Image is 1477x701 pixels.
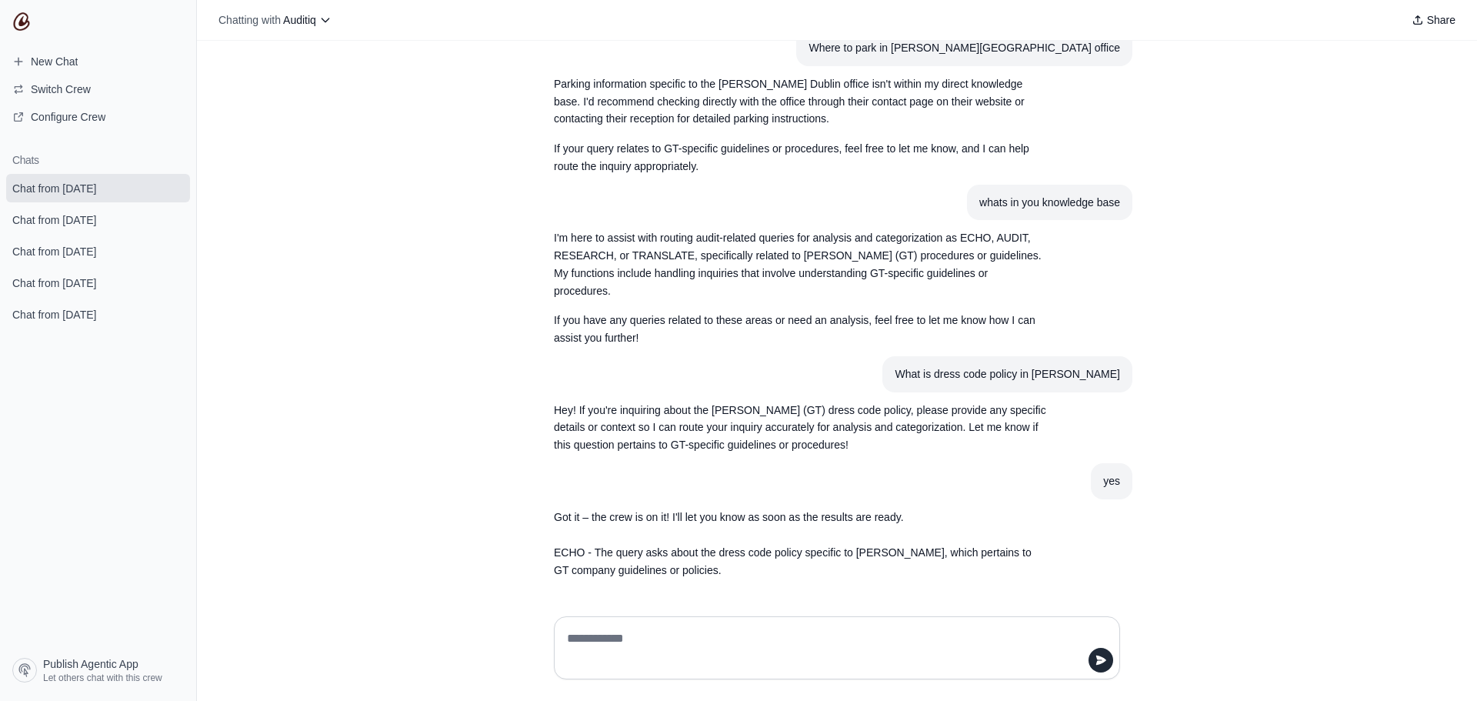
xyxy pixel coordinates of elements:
[6,205,190,234] a: Chat from [DATE]
[542,392,1059,463] section: Response
[283,14,316,26] span: Auditiq
[12,212,96,228] span: Chat from [DATE]
[12,181,96,196] span: Chat from [DATE]
[12,275,96,291] span: Chat from [DATE]
[12,244,96,259] span: Chat from [DATE]
[12,307,96,322] span: Chat from [DATE]
[12,12,31,31] img: CrewAI Logo
[542,220,1059,356] section: Response
[31,54,78,69] span: New Chat
[6,269,190,297] a: Chat from [DATE]
[882,356,1132,392] section: User message
[554,75,1046,128] p: Parking information specific to the [PERSON_NAME] Dublin office isn't within my direct knowledge ...
[554,544,1046,579] p: ECHO - The query asks about the dress code policy specific to [PERSON_NAME], which pertains to GT...
[1405,9,1462,31] button: Share
[1091,463,1132,499] section: User message
[554,312,1046,347] p: If you have any queries related to these areas or need an analysis, feel free to let me know how ...
[6,105,190,129] a: Configure Crew
[31,109,105,125] span: Configure Crew
[554,140,1046,175] p: If your query relates to GT-specific guidelines or procedures, feel free to let me know, and I ca...
[895,366,1120,383] div: What is dress code policy in [PERSON_NAME]
[1427,12,1455,28] span: Share
[6,77,190,102] button: Switch Crew
[554,229,1046,299] p: I'm here to assist with routing audit-related queries for analysis and categorization as ECHO, AU...
[542,66,1059,185] section: Response
[6,300,190,329] a: Chat from [DATE]
[796,30,1132,66] section: User message
[6,49,190,74] a: New Chat
[554,402,1046,454] p: Hey! If you're inquiring about the [PERSON_NAME] (GT) dress code policy, please provide any speci...
[542,499,1059,536] section: Response
[542,535,1059,589] section: Response
[967,185,1132,221] section: User message
[6,652,190,689] a: Publish Agentic App Let others chat with this crew
[979,194,1120,212] div: whats in you knowledge base
[31,82,91,97] span: Switch Crew
[1103,472,1120,490] div: yes
[809,39,1120,57] div: Where to park in [PERSON_NAME][GEOGRAPHIC_DATA] office
[6,237,190,265] a: Chat from [DATE]
[43,656,138,672] span: Publish Agentic App
[6,174,190,202] a: Chat from [DATE]
[218,12,281,28] span: Chatting with
[554,509,1046,526] p: Got it – the crew is on it! I'll let you know as soon as the results are ready.
[212,9,338,31] button: Chatting with Auditiq
[43,672,162,684] span: Let others chat with this crew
